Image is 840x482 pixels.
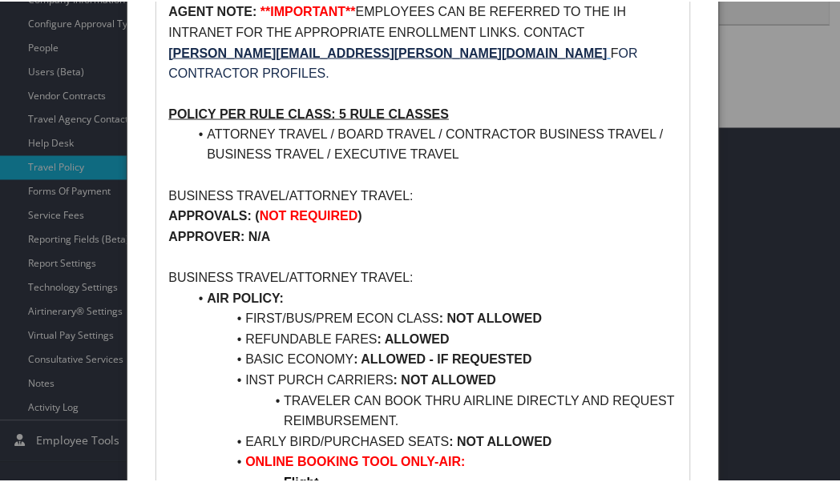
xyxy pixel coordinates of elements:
li: EARLY BIRD/PURCHASED SEATS [188,431,677,452]
strong: APPROVALS: [168,208,252,222]
p: BUSINESS TRAVEL/ATTORNEY TRAVEL: [168,185,677,206]
li: BASIC ECONOMY [188,348,677,369]
strong: : [439,311,443,324]
strong: NOT ALLOWED [447,311,543,324]
li: TRAVELER CAN BOOK THRU AIRLINE DIRECTLY AND REQUEST REIMBURSEMENT. [188,390,677,431]
strong: ) [358,208,362,222]
strong: : ALLOWED - IF REQUESTED [354,351,533,365]
li: INST PURCH CARRIERS [188,369,677,390]
p: BUSINESS TRAVEL/ATTORNEY TRAVEL: [168,267,677,287]
a: [PERSON_NAME][EMAIL_ADDRESS][PERSON_NAME][DOMAIN_NAME] [168,45,608,58]
strong: : NOT ALLOWED [394,372,496,386]
strong: NOT REQUIRED [260,208,358,222]
strong: : NOT ALLOWED [450,434,552,448]
strong: AGENT NOTE: [168,3,256,17]
strong: ONLINE BOOKING TOOL ONLY-AIR: [245,454,465,468]
li: ATTORNEY TRAVEL / BOARD TRAVEL / CONTRACTOR BUSINESS TRAVEL / BUSINESS TRAVEL / EXECUTIVE TRAVEL [188,123,677,164]
strong: ( [256,208,260,222]
u: POLICY PER RULE CLASS: 5 RULE CLASSES [168,106,449,119]
strong: APPROVER: N/A [168,229,270,243]
strong: AIR POLICY: [207,291,284,304]
li: FIRST/BUS/PREM ECON CLASS [188,307,677,328]
li: REFUNDABLE FARES [188,328,677,349]
strong: : ALLOWED [378,331,450,345]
